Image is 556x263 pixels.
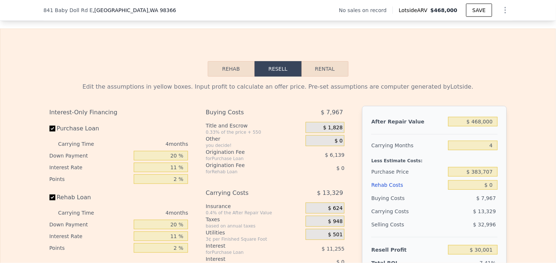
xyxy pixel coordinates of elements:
[49,242,131,254] div: Points
[206,162,287,169] div: Origination Fee
[302,61,349,77] button: Rental
[49,219,131,230] div: Down Payment
[431,7,458,13] span: $468,000
[49,191,131,204] label: Rehab Loan
[49,230,131,242] div: Interest Rate
[206,106,287,119] div: Buying Costs
[49,195,55,200] input: Rehab Loan
[49,106,188,119] div: Interest-Only Financing
[49,82,507,91] div: Edit the assumptions in yellow boxes. Input profit to calculate an offer price. Pre-set assumptio...
[206,148,287,156] div: Origination Fee
[109,207,188,219] div: 4 months
[93,7,176,14] span: , [GEOGRAPHIC_DATA]
[49,150,131,162] div: Down Payment
[148,7,176,13] span: , WA 98366
[206,255,287,263] div: Interest
[321,106,343,119] span: $ 7,967
[323,125,343,131] span: $ 1,828
[371,218,445,231] div: Selling Costs
[335,138,343,144] span: $ 0
[317,186,343,200] span: $ 13,329
[371,205,417,218] div: Carrying Costs
[476,195,496,201] span: $ 7,967
[206,186,287,200] div: Carrying Costs
[49,173,131,185] div: Points
[328,231,343,238] span: $ 501
[49,126,55,131] input: Purchase Loan
[49,162,131,173] div: Interest Rate
[206,223,303,229] div: based on annual taxes
[206,216,303,223] div: Taxes
[473,222,496,227] span: $ 32,996
[206,135,303,142] div: Other
[339,7,393,14] div: No sales on record
[206,203,303,210] div: Insurance
[206,229,303,236] div: Utilities
[44,7,93,14] span: 841 Baby Doll Rd E
[371,192,445,205] div: Buying Costs
[58,207,106,219] div: Carrying Time
[322,246,345,252] span: $ 11,255
[206,210,303,216] div: 0.4% of the After Repair Value
[466,4,492,17] button: SAVE
[371,152,497,165] div: Less Estimate Costs:
[371,243,445,256] div: Resell Profit
[328,218,343,225] span: $ 948
[109,138,188,150] div: 4 months
[371,178,445,192] div: Rehab Costs
[206,129,303,135] div: 0.33% of the price + 550
[206,236,303,242] div: 3¢ per Finished Square Foot
[206,242,287,249] div: Interest
[498,3,513,18] button: Show Options
[58,138,106,150] div: Carrying Time
[328,205,343,212] span: $ 624
[206,156,287,162] div: for Purchase Loan
[206,142,303,148] div: you decide!
[206,169,287,175] div: for Rehab Loan
[399,7,430,14] span: Lotside ARV
[336,165,345,171] span: $ 0
[206,249,287,255] div: for Purchase Loan
[255,61,302,77] button: Resell
[208,61,255,77] button: Rehab
[473,208,496,214] span: $ 13,329
[371,165,445,178] div: Purchase Price
[206,122,303,129] div: Title and Escrow
[371,139,445,152] div: Carrying Months
[371,115,445,128] div: After Repair Value
[325,152,345,158] span: $ 6,139
[49,122,131,135] label: Purchase Loan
